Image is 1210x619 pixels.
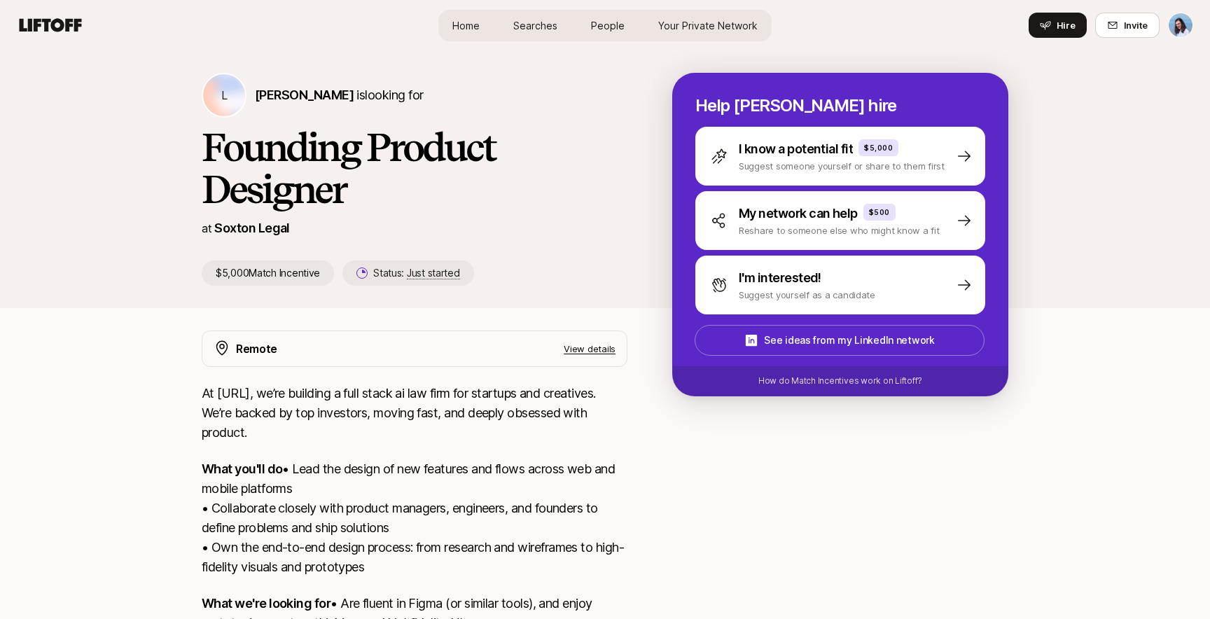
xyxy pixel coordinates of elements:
p: How do Match Incentives work on Liftoff? [758,375,922,387]
p: I'm interested! [739,268,821,288]
span: [PERSON_NAME] [255,88,354,102]
a: Your Private Network [647,13,769,39]
p: $500 [869,207,890,218]
p: Remote [236,340,277,358]
a: Home [441,13,491,39]
span: Searches [513,18,557,33]
p: at [202,219,211,237]
p: is looking for [255,85,423,105]
p: $5,000 Match Incentive [202,260,334,286]
p: L [221,87,228,104]
p: Suggest yourself as a candidate [739,288,875,302]
p: At [URL], we’re building a full stack ai law firm for startups and creatives. We’re backed by top... [202,384,627,443]
p: My network can help [739,204,858,223]
a: Searches [502,13,569,39]
button: Hire [1029,13,1087,38]
p: Status: [373,265,459,281]
p: See ideas from my LinkedIn network [764,332,934,349]
strong: What we're looking for [202,596,331,611]
p: $5,000 [864,142,893,153]
p: Soxton Legal [214,218,290,238]
h1: Founding Product Designer [202,126,627,210]
span: Your Private Network [658,18,758,33]
span: People [591,18,625,33]
span: Home [452,18,480,33]
p: Help [PERSON_NAME] hire [695,96,985,116]
strong: What you'll do [202,461,282,476]
button: Dan Tase [1168,13,1193,38]
a: People [580,13,636,39]
p: I know a potential fit [739,139,853,159]
p: View details [564,342,616,356]
span: Hire [1057,18,1076,32]
button: Invite [1095,13,1160,38]
span: Just started [407,267,460,279]
span: Invite [1124,18,1148,32]
p: Reshare to someone else who might know a fit [739,223,940,237]
img: Dan Tase [1169,13,1192,37]
p: • Lead the design of new features and flows across web and mobile platforms • Collaborate closely... [202,459,627,577]
p: Suggest someone yourself or share to them first [739,159,945,173]
button: See ideas from my LinkedIn network [695,325,985,356]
